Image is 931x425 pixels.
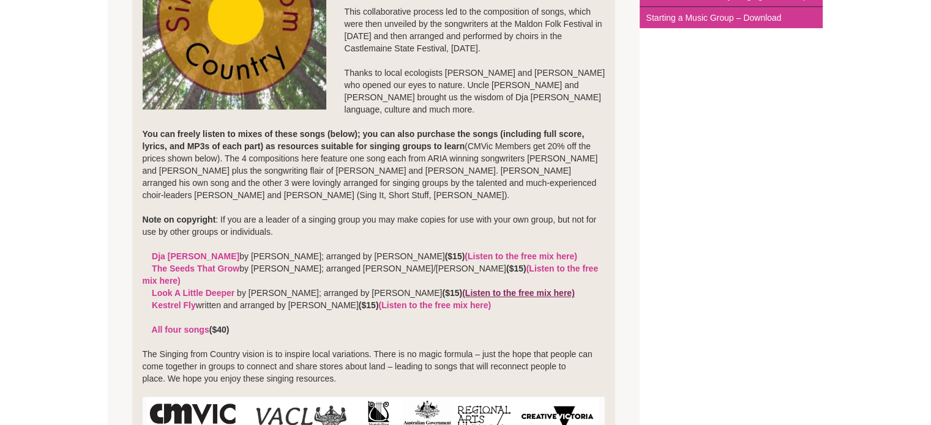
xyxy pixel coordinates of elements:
div: written and arranged by [PERSON_NAME] [143,299,605,311]
div: (CMVic Members get 20% off the prices shown below). The 4 compositions here feature one song each... [143,128,605,201]
a: (Listen to the free mix here) [462,288,575,298]
a: Dja [PERSON_NAME] [152,251,239,261]
strong: ($15) [445,251,577,261]
div: by [PERSON_NAME]; arranged by [PERSON_NAME] [143,287,605,299]
strong: You can freely listen to mixes of these songs (below); you can also purchase the songs (including... [143,129,585,151]
strong: ($15) [442,288,574,298]
a: Starting a Music Group – Download [640,7,823,28]
strong: ($15) [359,300,491,310]
strong: Note on copyright [143,215,216,224]
a: (Listen to the free mix here) [378,300,491,310]
strong: ($40) [143,325,230,334]
a: All four songs [152,325,209,334]
a: (Listen to the free mix here) [465,251,577,261]
div: The Singing from Country vision is to inspire local variations. There is no magic formula – just ... [143,348,605,385]
a: The Seeds That Grow [152,264,239,273]
div: : If you are a leader of a singing group you may make copies for use with your own group, but not... [143,213,605,238]
div: by [PERSON_NAME]; arranged by [PERSON_NAME] [143,250,605,262]
div: Thanks to local ecologists [PERSON_NAME] and [PERSON_NAME] who opened our eyes to nature. Uncle [... [143,67,605,116]
div: This collaborative process led to the composition of songs, which were then unveiled by the songw... [143,6,605,54]
a: Look A Little Deeper [152,288,234,298]
a: Kestrel Fly [152,300,196,310]
div: by [PERSON_NAME]; arranged [PERSON_NAME]/[PERSON_NAME] [143,262,605,287]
